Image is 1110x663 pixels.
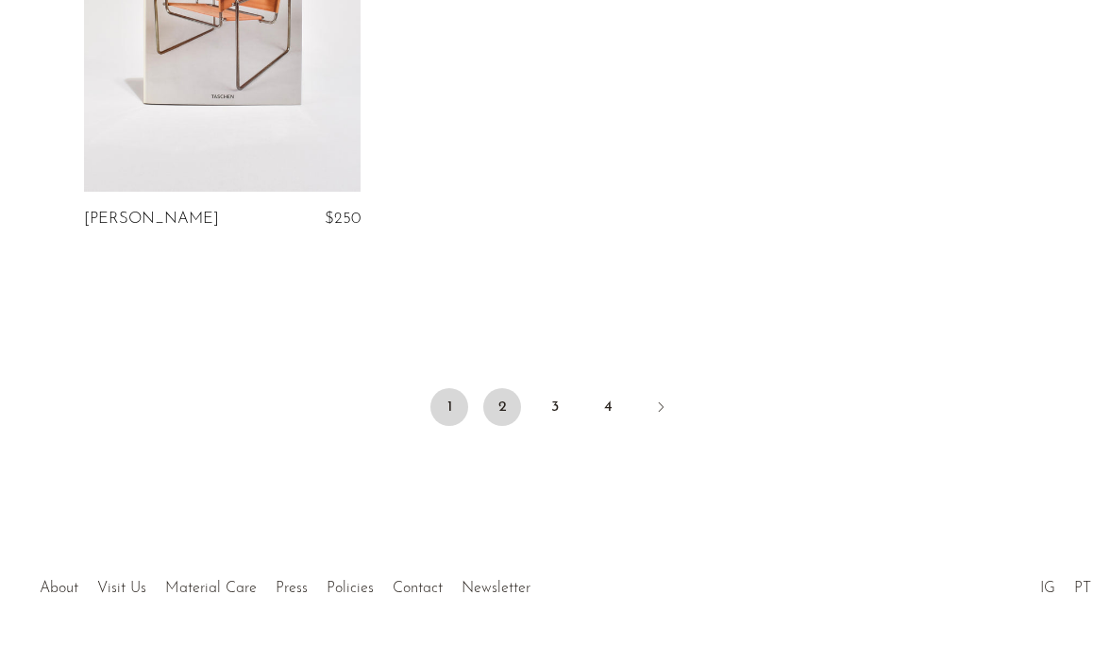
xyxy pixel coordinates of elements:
a: [PERSON_NAME] [84,211,219,228]
a: About [40,581,78,596]
ul: Social Medias [1031,566,1101,602]
a: PT [1074,581,1091,596]
a: 4 [589,388,627,426]
a: Next [642,388,680,430]
a: Visit Us [97,581,146,596]
span: $250 [325,211,361,227]
span: 1 [430,388,468,426]
a: Press [276,581,308,596]
a: IG [1040,581,1055,596]
ul: Quick links [30,566,540,602]
a: 3 [536,388,574,426]
a: 2 [483,388,521,426]
a: Material Care [165,581,257,596]
a: Policies [327,581,374,596]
